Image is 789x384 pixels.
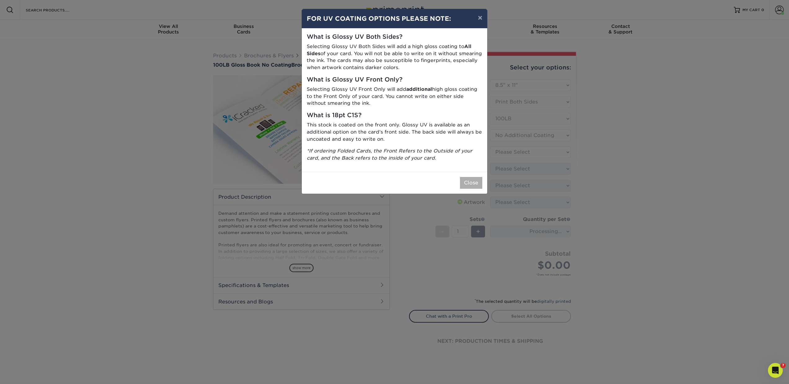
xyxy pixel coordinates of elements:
[307,112,482,119] h5: What is 18pt C1S?
[768,363,783,378] iframe: Intercom live chat
[307,14,482,23] h4: FOR UV COATING OPTIONS PLEASE NOTE:
[307,121,482,143] p: This stock is coated on the front only. Glossy UV is available as an additional option on the car...
[307,43,471,56] strong: All Sides
[307,86,482,107] p: Selecting Glossy UV Front Only will add high gloss coating to the Front Only of your card. You ca...
[307,148,472,161] i: *If ordering Folded Cards, the Front Refers to the Outside of your card, and the Back refers to t...
[406,86,432,92] strong: additional
[307,33,482,41] h5: What is Glossy UV Both Sides?
[473,9,487,26] button: ×
[460,177,482,189] button: Close
[781,363,786,368] span: 7
[307,76,482,83] h5: What is Glossy UV Front Only?
[307,43,482,71] p: Selecting Glossy UV Both Sides will add a high gloss coating to of your card. You will not be abl...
